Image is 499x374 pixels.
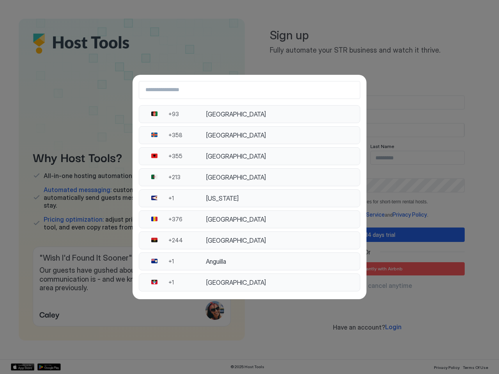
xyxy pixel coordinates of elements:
div: +358 [168,132,206,139]
div: +1 [168,195,206,202]
iframe: Intercom live chat [8,348,27,366]
button: Country Select Item [139,210,360,228]
button: Country Select Item [139,147,360,165]
button: Country Select Item [139,126,360,144]
input: Country Select Search Input [139,83,360,97]
div: +355 [168,153,206,160]
div: 🇦🇱 [144,153,165,160]
div: Anguilla [206,258,355,265]
div: +93 [168,111,206,118]
button: Country Select Item [139,231,360,249]
div: [GEOGRAPHIC_DATA] [206,279,355,286]
div: [GEOGRAPHIC_DATA] [206,215,355,223]
div: [GEOGRAPHIC_DATA] [206,236,355,244]
button: Country Select Item [139,168,360,186]
button: Country Select Item [139,273,360,291]
div: +1 [168,258,206,265]
div: +213 [168,174,206,181]
div: [US_STATE] [206,194,355,202]
button: Country Select Item [139,252,360,270]
div: 🇦🇴 [144,237,165,244]
button: Country Select Item [139,105,360,123]
div: 🇦🇫 [144,111,165,118]
div: [GEOGRAPHIC_DATA] [206,131,355,139]
ul: Country Select List [139,105,360,293]
div: +376 [168,216,206,223]
div: 🇦🇽 [144,132,165,139]
div: 🇦🇸 [144,195,165,202]
div: 🇦🇩 [144,216,165,223]
div: +244 [168,237,206,244]
div: 🇩🇿 [144,174,165,181]
div: 🇦🇮 [144,258,165,265]
button: Country Select Item [139,189,360,207]
div: [GEOGRAPHIC_DATA] [206,152,355,160]
div: 🇦🇬 [144,279,165,286]
div: [GEOGRAPHIC_DATA] [206,173,355,181]
div: +1 [168,279,206,286]
div: [GEOGRAPHIC_DATA] [206,110,355,118]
